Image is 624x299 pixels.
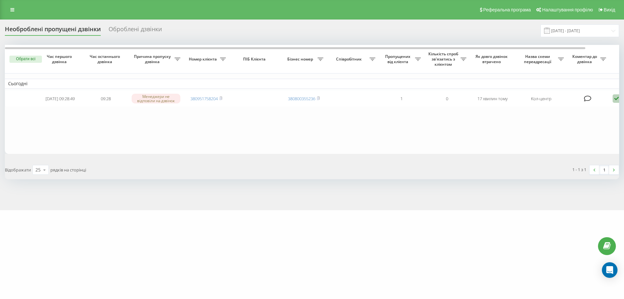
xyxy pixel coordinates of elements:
[132,94,180,103] div: Менеджери не відповіли на дзвінок
[572,166,586,173] div: 1 - 1 з 1
[132,54,175,64] span: Причина пропуску дзвінка
[5,26,101,36] div: Необроблені пропущені дзвінки
[382,54,415,64] span: Пропущених від клієнта
[37,90,83,107] td: [DATE] 09:28:49
[5,167,31,173] span: Відображати
[518,54,558,64] span: Назва схеми переадресації
[602,262,617,278] div: Open Intercom Messenger
[288,96,315,102] a: 380800355236
[379,90,424,107] td: 1
[427,51,461,67] span: Кількість спроб зв'язатись з клієнтом
[542,7,593,12] span: Налаштування профілю
[50,167,86,173] span: рядків на сторінці
[35,167,41,173] div: 25
[43,54,78,64] span: Час першого дзвінка
[475,54,510,64] span: Як довго дзвінок втрачено
[570,54,600,64] span: Коментар до дзвінка
[187,57,220,62] span: Номер клієнта
[88,54,123,64] span: Час останнього дзвінка
[483,7,531,12] span: Реферальна програма
[330,57,370,62] span: Співробітник
[515,90,567,107] td: Кол-центр
[604,7,615,12] span: Вихід
[599,165,609,174] a: 1
[9,56,42,63] button: Обрати всі
[284,57,318,62] span: Бізнес номер
[424,90,470,107] td: 0
[109,26,162,36] div: Оброблені дзвінки
[470,90,515,107] td: 17 хвилин тому
[235,57,276,62] span: ПІБ Клієнта
[190,96,218,102] a: 380951758204
[83,90,128,107] td: 09:28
